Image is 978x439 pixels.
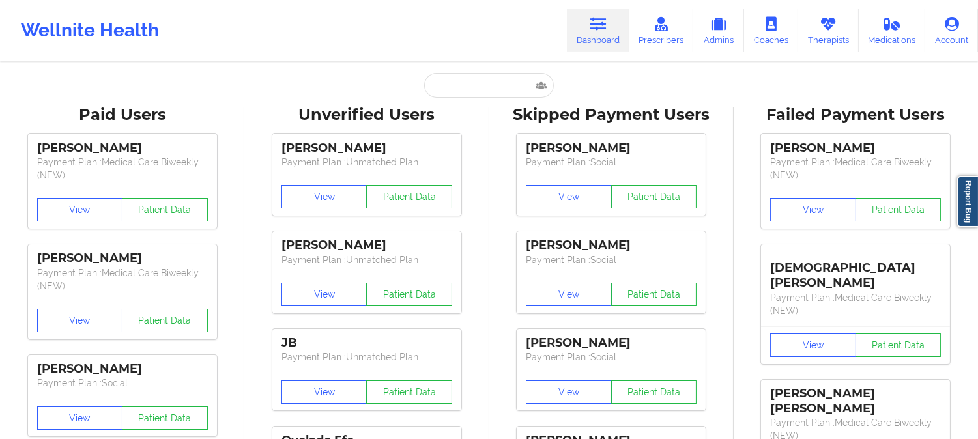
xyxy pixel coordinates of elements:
button: View [281,380,367,404]
p: Payment Plan : Medical Care Biweekly (NEW) [37,156,208,182]
button: Patient Data [611,185,697,208]
div: [PERSON_NAME] [37,141,208,156]
a: Medications [859,9,926,52]
div: Skipped Payment Users [498,105,725,125]
button: Patient Data [856,198,942,221]
button: Patient Data [611,380,697,404]
button: Patient Data [366,283,452,306]
p: Payment Plan : Social [526,156,697,169]
p: Payment Plan : Unmatched Plan [281,156,452,169]
a: Admins [693,9,744,52]
a: Prescribers [629,9,694,52]
button: Patient Data [366,185,452,208]
button: View [526,283,612,306]
div: JB [281,335,452,350]
div: [PERSON_NAME] [37,361,208,376]
p: Payment Plan : Unmatched Plan [281,350,452,363]
div: Paid Users [9,105,235,125]
button: View [37,309,123,332]
button: View [37,406,123,430]
button: View [281,283,367,306]
p: Payment Plan : Social [526,350,697,363]
div: [PERSON_NAME] [526,141,697,156]
div: [DEMOGRAPHIC_DATA][PERSON_NAME] [770,251,941,290]
p: Payment Plan : Unmatched Plan [281,253,452,266]
button: View [526,185,612,208]
p: Payment Plan : Social [526,253,697,266]
button: View [37,198,123,221]
a: Therapists [798,9,859,52]
button: Patient Data [611,283,697,306]
div: [PERSON_NAME] [37,251,208,266]
button: View [770,198,856,221]
button: View [770,333,856,357]
button: Patient Data [122,406,208,430]
p: Payment Plan : Medical Care Biweekly (NEW) [770,156,941,182]
div: Unverified Users [253,105,480,125]
a: Coaches [744,9,798,52]
a: Report Bug [957,176,978,227]
div: Failed Payment Users [743,105,969,125]
button: Patient Data [122,309,208,332]
div: [PERSON_NAME] [281,141,452,156]
button: Patient Data [366,380,452,404]
div: [PERSON_NAME] [526,238,697,253]
p: Payment Plan : Social [37,376,208,389]
div: [PERSON_NAME] [526,335,697,350]
p: Payment Plan : Medical Care Biweekly (NEW) [770,291,941,317]
div: [PERSON_NAME] [PERSON_NAME] [770,386,941,416]
button: View [526,380,612,404]
p: Payment Plan : Medical Care Biweekly (NEW) [37,266,208,292]
div: [PERSON_NAME] [770,141,941,156]
a: Account [925,9,978,52]
button: Patient Data [122,198,208,221]
a: Dashboard [567,9,629,52]
div: [PERSON_NAME] [281,238,452,253]
button: View [281,185,367,208]
button: Patient Data [856,333,942,357]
